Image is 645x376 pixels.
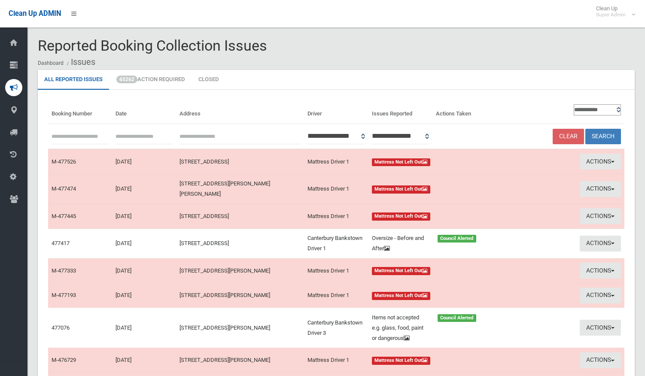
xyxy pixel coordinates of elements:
[372,355,493,365] a: Mattress Not Left Out
[112,348,176,373] td: [DATE]
[580,263,621,279] button: Actions
[372,185,431,194] span: Mattress Not Left Out
[112,204,176,229] td: [DATE]
[304,258,368,283] td: Mattress Driver 1
[372,312,493,343] a: Items not accepted e.g. glass, food, paint or dangerous Council Alerted
[52,324,70,331] a: 477076
[372,357,431,365] span: Mattress Not Left Out
[304,308,368,348] td: Canterbury Bankstown Driver 3
[192,70,225,90] a: Closed
[304,100,368,124] th: Driver
[553,129,584,145] a: Clear
[48,100,112,124] th: Booking Number
[52,267,76,274] a: M-477333
[112,174,176,204] td: [DATE]
[580,320,621,336] button: Actions
[304,283,368,308] td: Mattress Driver 1
[372,184,493,194] a: Mattress Not Left Out
[580,181,621,197] button: Actions
[372,158,431,167] span: Mattress Not Left Out
[52,292,76,298] a: M-477193
[580,352,621,368] button: Actions
[304,149,368,174] td: Mattress Driver 1
[372,267,431,275] span: Mattress Not Left Out
[367,233,432,254] div: Oversize - Before and After
[52,357,76,363] a: M-476729
[372,290,493,300] a: Mattress Not Left Out
[592,5,634,18] span: Clean Up
[52,185,76,192] a: M-477474
[580,236,621,252] button: Actions
[38,37,267,54] span: Reported Booking Collection Issues
[116,76,137,83] span: 65262
[580,154,621,170] button: Actions
[112,308,176,348] td: [DATE]
[372,211,493,221] a: Mattress Not Left Out
[9,9,61,18] span: Clean Up ADMIN
[372,233,493,254] a: Oversize - Before and After Council Alerted
[112,258,176,283] td: [DATE]
[372,266,493,276] a: Mattress Not Left Out
[176,229,304,258] td: [STREET_ADDRESS]
[38,60,64,66] a: Dashboard
[112,149,176,174] td: [DATE]
[304,204,368,229] td: Mattress Driver 1
[52,213,76,219] a: M-477445
[112,100,176,124] th: Date
[176,174,304,204] td: [STREET_ADDRESS][PERSON_NAME][PERSON_NAME]
[176,283,304,308] td: [STREET_ADDRESS][PERSON_NAME]
[596,12,626,18] small: Super Admin
[176,258,304,283] td: [STREET_ADDRESS][PERSON_NAME]
[580,208,621,224] button: Actions
[38,70,109,90] a: All Reported Issues
[112,229,176,258] td: [DATE]
[304,348,368,373] td: Mattress Driver 1
[585,129,621,145] button: Search
[176,348,304,373] td: [STREET_ADDRESS][PERSON_NAME]
[372,157,493,167] a: Mattress Not Left Out
[438,235,477,243] span: Council Alerted
[65,54,95,70] li: Issues
[304,229,368,258] td: Canterbury Bankstown Driver 1
[372,212,431,221] span: Mattress Not Left Out
[112,283,176,308] td: [DATE]
[368,100,432,124] th: Issues Reported
[176,308,304,348] td: [STREET_ADDRESS][PERSON_NAME]
[176,149,304,174] td: [STREET_ADDRESS]
[110,70,191,90] a: 65262Action Required
[52,158,76,165] a: M-477526
[438,314,477,322] span: Council Alerted
[176,204,304,229] td: [STREET_ADDRESS]
[304,174,368,204] td: Mattress Driver 1
[52,240,70,246] a: 477417
[580,288,621,303] button: Actions
[367,312,432,343] div: Items not accepted e.g. glass, food, paint or dangerous
[176,100,304,124] th: Address
[372,292,431,300] span: Mattress Not Left Out
[432,100,496,124] th: Actions Taken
